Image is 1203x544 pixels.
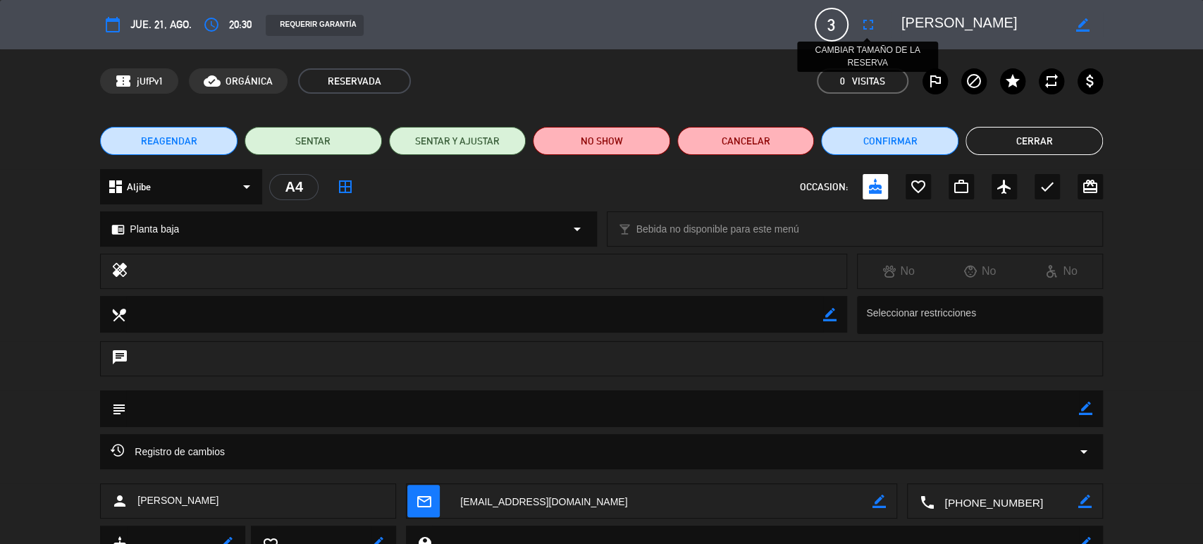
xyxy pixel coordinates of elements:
[130,221,179,237] span: Planta baja
[1082,73,1099,89] i: attach_money
[111,349,128,369] i: chat
[677,127,815,155] button: Cancelar
[269,174,319,200] div: A4
[910,178,927,195] i: favorite_border
[115,73,132,89] span: confirmation_number
[858,262,939,280] div: No
[199,12,224,37] button: access_time
[238,178,255,195] i: arrow_drop_down
[337,178,354,195] i: border_all
[111,401,126,416] i: subject
[939,262,1021,280] div: No
[840,73,845,89] span: 0
[130,16,192,33] span: jue. 21, ago.
[918,494,934,509] i: local_phone
[872,495,886,508] i: border_color
[1079,402,1092,415] i: border_color
[966,73,982,89] i: block
[111,223,125,236] i: chrome_reader_mode
[867,178,884,195] i: cake
[137,73,164,89] span: jUfPv1
[229,16,252,33] span: 20:30
[1004,73,1021,89] i: star
[821,127,958,155] button: Confirmar
[204,73,221,89] i: cloud_done
[100,127,237,155] button: REAGENDAR
[111,443,225,460] span: Registro de cambios
[203,16,220,33] i: access_time
[852,73,885,89] em: Visitas
[141,134,197,149] span: REAGENDAR
[533,127,670,155] button: NO SHOW
[298,68,411,94] span: RESERVADA
[1078,495,1092,508] i: border_color
[800,179,848,195] span: OCCASION:
[996,178,1013,195] i: airplanemode_active
[127,179,151,195] span: Aljibe
[104,16,121,33] i: calendar_today
[797,42,938,73] div: CAMBIAR TAMAÑO DE LA RESERVA
[569,221,586,237] i: arrow_drop_down
[245,127,382,155] button: SENTAR
[111,261,128,281] i: healing
[618,223,631,236] i: local_bar
[1020,262,1102,280] div: No
[860,16,877,33] i: fullscreen
[100,12,125,37] button: calendar_today
[1082,178,1099,195] i: card_giftcard
[226,73,273,89] span: ORGÁNICA
[111,307,126,322] i: local_dining
[815,8,849,42] span: 3
[1039,178,1056,195] i: check
[389,127,526,155] button: SENTAR Y AJUSTAR
[107,178,124,195] i: dashboard
[1043,73,1060,89] i: repeat
[1076,18,1090,32] i: border_color
[927,73,944,89] i: outlined_flag
[137,493,218,509] span: [PERSON_NAME]
[823,308,837,321] i: border_color
[416,493,431,509] i: mail_outline
[966,127,1103,155] button: Cerrar
[111,493,128,509] i: person
[856,12,881,37] button: fullscreen
[636,221,799,237] span: Bebida no disponible para este menú
[953,178,970,195] i: work_outline
[1075,443,1092,460] i: arrow_drop_down
[266,15,363,36] div: REQUERIR GARANTÍA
